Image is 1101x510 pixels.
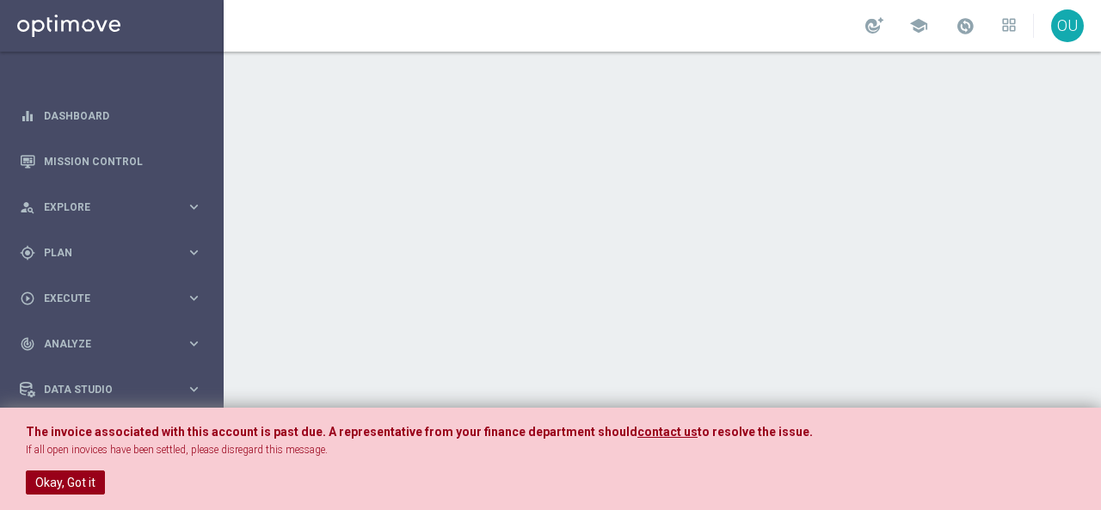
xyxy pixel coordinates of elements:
a: Dashboard [44,93,202,138]
i: play_circle_outline [20,291,35,306]
button: equalizer Dashboard [19,109,203,123]
button: Mission Control [19,155,203,169]
i: gps_fixed [20,245,35,261]
span: school [909,16,928,35]
a: Mission Control [44,138,202,184]
i: keyboard_arrow_right [186,290,202,306]
i: keyboard_arrow_right [186,335,202,352]
span: to resolve the issue. [698,425,813,439]
i: keyboard_arrow_right [186,381,202,397]
i: equalizer [20,108,35,124]
div: Analyze [20,336,186,352]
i: person_search [20,200,35,215]
span: Plan [44,248,186,258]
button: person_search Explore keyboard_arrow_right [19,200,203,214]
span: Execute [44,293,186,304]
div: OU [1051,9,1084,42]
button: Okay, Got it [26,470,105,495]
div: Execute [20,291,186,306]
button: gps_fixed Plan keyboard_arrow_right [19,246,203,260]
span: Explore [44,202,186,212]
button: Data Studio keyboard_arrow_right [19,383,203,396]
span: The invoice associated with this account is past due. A representative from your finance departme... [26,425,637,439]
button: track_changes Analyze keyboard_arrow_right [19,337,203,351]
span: Data Studio [44,384,186,395]
i: keyboard_arrow_right [186,244,202,261]
div: Dashboard [20,93,202,138]
div: Explore [20,200,186,215]
span: Analyze [44,339,186,349]
i: track_changes [20,336,35,352]
div: Plan [20,245,186,261]
p: If all open inovices have been settled, please disregard this message. [26,443,1075,458]
a: contact us [637,425,698,439]
button: play_circle_outline Execute keyboard_arrow_right [19,292,203,305]
i: keyboard_arrow_right [186,199,202,215]
div: Data Studio [20,382,186,397]
div: Mission Control [20,138,202,184]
